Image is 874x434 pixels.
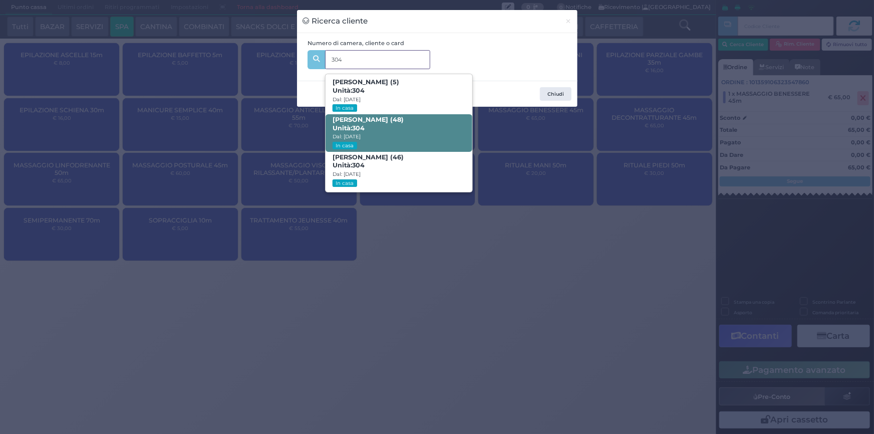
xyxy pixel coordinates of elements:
input: Es. 'Mario Rossi', '220' o '108123234234' [325,50,430,69]
small: Dal: [DATE] [333,133,361,140]
strong: 304 [352,124,365,132]
span: Unità: [333,161,365,170]
b: [PERSON_NAME] (48) [333,116,404,132]
strong: 304 [352,161,365,169]
span: Unità: [333,124,365,133]
strong: 304 [352,87,365,94]
small: In casa [333,142,357,149]
small: In casa [333,104,357,112]
span: Unità: [333,87,365,95]
small: Dal: [DATE] [333,171,361,177]
b: [PERSON_NAME] (5) [333,78,399,94]
span: × [565,16,571,27]
b: [PERSON_NAME] (46) [333,153,404,169]
h3: Ricerca cliente [303,16,368,27]
small: In casa [333,179,357,187]
button: Chiudi [540,87,571,101]
small: Dal: [DATE] [333,96,361,103]
button: Chiudi [559,10,577,33]
label: Numero di camera, cliente o card [308,39,404,48]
